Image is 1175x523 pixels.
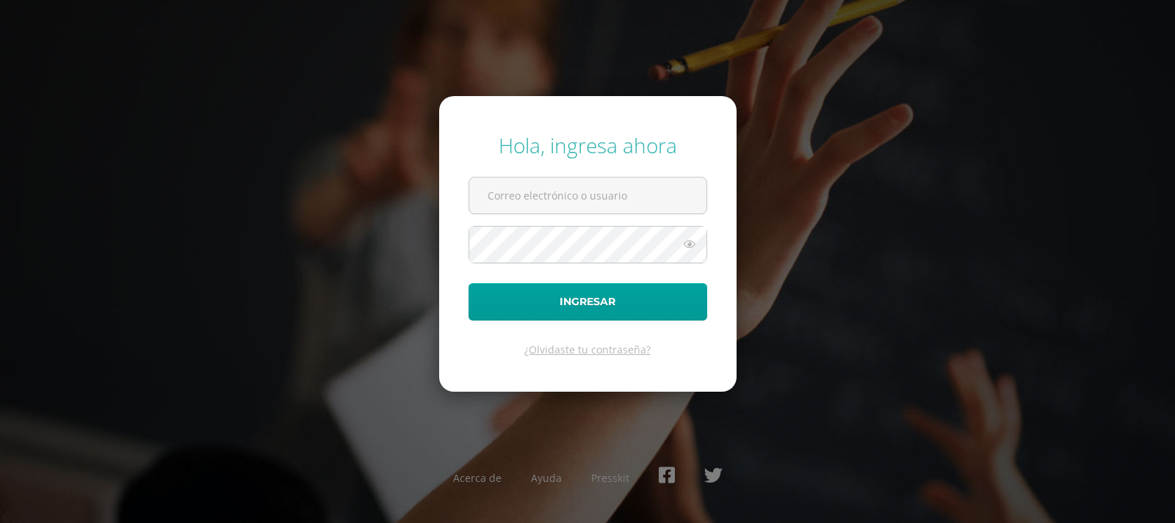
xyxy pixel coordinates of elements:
a: Acerca de [453,471,502,485]
a: Ayuda [531,471,562,485]
button: Ingresar [469,283,707,321]
a: ¿Olvidaste tu contraseña? [524,343,651,356]
div: Hola, ingresa ahora [469,131,707,159]
a: Presskit [591,471,629,485]
input: Correo electrónico o usuario [469,178,706,213]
